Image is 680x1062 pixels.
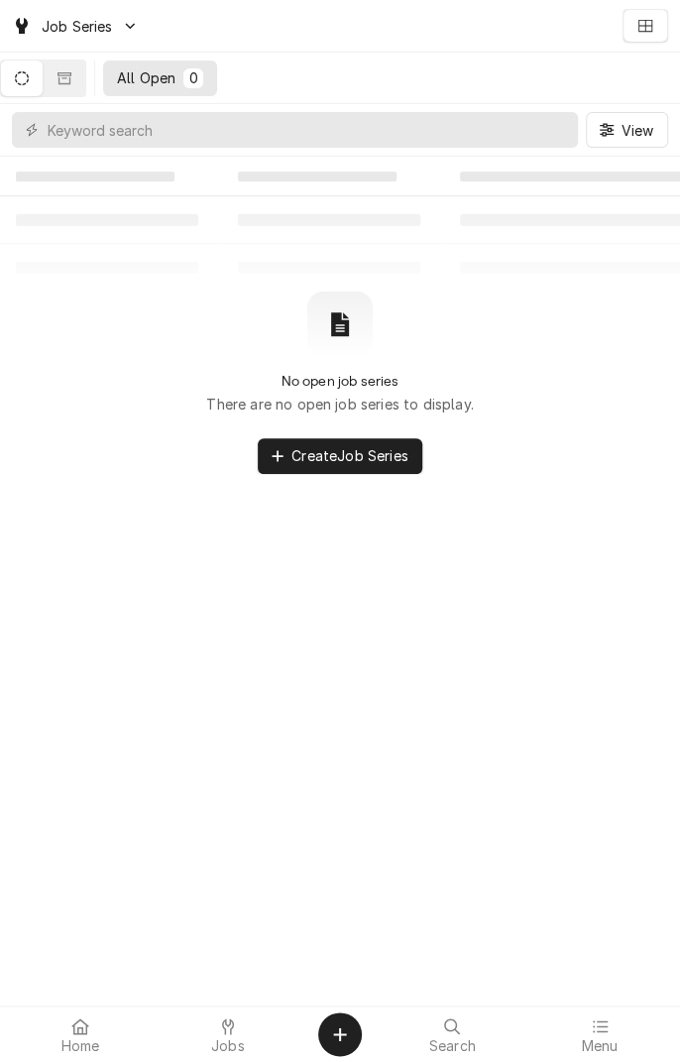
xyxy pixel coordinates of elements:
a: Menu [527,1010,673,1058]
input: Keyword search [48,112,568,148]
p: There are no open job series to display. [206,394,473,414]
button: Create Object [318,1012,362,1056]
span: Menu [581,1038,618,1054]
a: Home [8,1010,154,1058]
span: View [617,120,657,141]
span: Jobs [211,1038,245,1054]
span: Job Series [42,16,113,37]
a: Go to Job Series [4,10,147,43]
button: View [586,112,668,148]
a: Search [380,1010,525,1058]
div: 0 [187,67,199,88]
button: CreateJob Series [258,438,422,474]
span: Create Job Series [287,445,412,466]
a: Jobs [156,1010,301,1058]
h2: No open job series [282,373,399,390]
span: Search [429,1038,476,1054]
span: Home [61,1038,100,1054]
span: ‌ [16,172,174,181]
span: ‌ [238,172,397,181]
div: All Open [117,67,175,88]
